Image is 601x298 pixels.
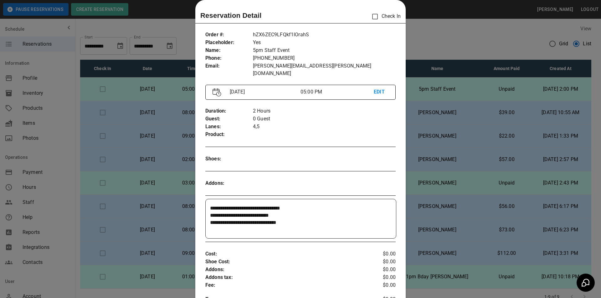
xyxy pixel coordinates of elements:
[253,62,396,77] p: [PERSON_NAME][EMAIL_ADDRESS][PERSON_NAME][DOMAIN_NAME]
[205,31,253,39] p: Order # :
[205,39,253,47] p: Placeholder :
[200,10,262,21] p: Reservation Detail
[205,258,364,266] p: Shoe Cost :
[205,179,253,187] p: Addons :
[227,88,300,96] p: [DATE]
[205,47,253,54] p: Name :
[253,47,396,54] p: 5pm Staff Event
[253,123,396,131] p: 4,5
[205,250,364,258] p: Cost :
[205,107,253,115] p: Duration :
[364,258,396,266] p: $0.00
[364,266,396,274] p: $0.00
[253,31,396,39] p: hZX6ZEC9LFQkf1IOrahS
[205,155,253,163] p: Shoes :
[364,281,396,289] p: $0.00
[364,274,396,281] p: $0.00
[205,115,253,123] p: Guest :
[253,115,396,123] p: 0 Guest
[213,88,221,97] img: Vector
[368,10,401,23] p: Check In
[205,274,364,281] p: Addons tax :
[205,266,364,274] p: Addons :
[374,88,388,96] p: EDIT
[205,62,253,70] p: Email :
[300,88,374,96] p: 05:00 PM
[253,54,396,62] p: [PHONE_NUMBER]
[253,107,396,115] p: 2 Hours
[205,281,364,289] p: Fee :
[205,123,253,131] p: Lanes :
[364,250,396,258] p: $0.00
[253,39,396,47] p: Yes
[205,54,253,62] p: Phone :
[205,131,253,139] p: Product :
